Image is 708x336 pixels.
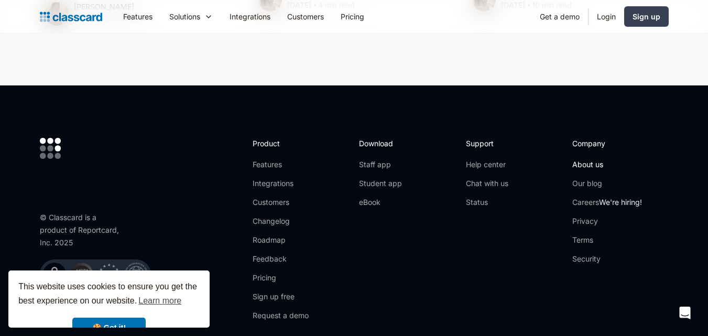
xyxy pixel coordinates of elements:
a: Privacy [572,216,642,226]
a: Get a demo [531,5,588,28]
a: Feedback [253,254,309,264]
a: Chat with us [466,178,508,189]
a: Features [115,5,161,28]
span: This website uses cookies to ensure you get the best experience on our website. [18,280,200,309]
a: Roadmap [253,235,309,245]
h2: Product [253,138,309,149]
a: Security [572,254,642,264]
h2: Download [359,138,402,149]
a: Status [466,197,508,208]
a: Staff app [359,159,402,170]
a: Student app [359,178,402,189]
a: Sign up free [253,291,309,302]
a: Our blog [572,178,642,189]
h2: Support [466,138,508,149]
a: Login [589,5,624,28]
div: Solutions [161,5,221,28]
div: Sign up [633,11,660,22]
a: Features [253,159,309,170]
a: Request a demo [253,310,309,321]
a: Integrations [253,178,309,189]
h2: Company [572,138,642,149]
div: cookieconsent [8,270,210,328]
a: Changelog [253,216,309,226]
span: We're hiring! [599,198,642,207]
div: Solutions [169,11,200,22]
a: learn more about cookies [137,293,183,309]
a: About us [572,159,642,170]
a: Pricing [253,273,309,283]
a: eBook [359,197,402,208]
a: Integrations [221,5,279,28]
div: © Classcard is a product of Reportcard, Inc. 2025 [40,211,124,249]
a: Sign up [624,6,669,27]
a: CareersWe're hiring! [572,197,642,208]
a: home [40,9,102,24]
a: Pricing [332,5,373,28]
a: Help center [466,159,508,170]
a: Customers [279,5,332,28]
a: Customers [253,197,309,208]
div: Open Intercom Messenger [672,300,698,326]
a: Terms [572,235,642,245]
